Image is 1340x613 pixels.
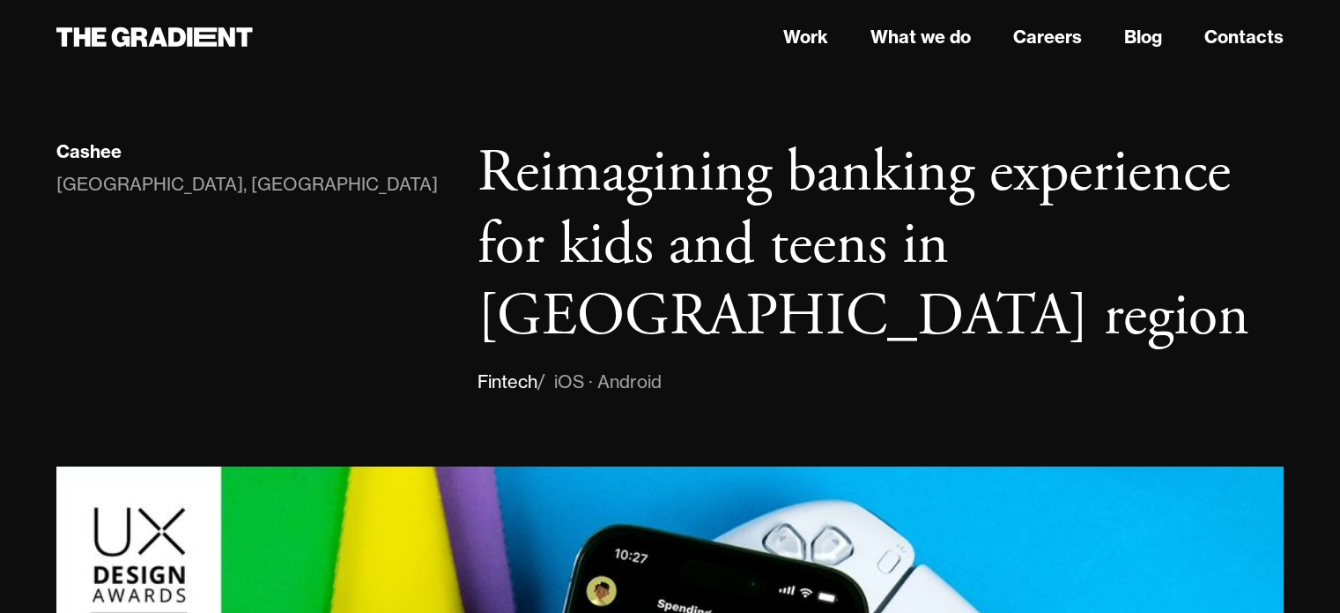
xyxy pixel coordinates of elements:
[783,24,828,50] a: Work
[56,140,122,163] div: Cashee
[870,24,971,50] a: What we do
[1204,24,1284,50] a: Contacts
[1013,24,1082,50] a: Careers
[56,170,438,198] div: [GEOGRAPHIC_DATA], [GEOGRAPHIC_DATA]
[1124,24,1162,50] a: Blog
[537,368,662,396] div: / iOS · Android
[478,138,1284,354] h1: Reimagining banking experience for kids and teens in [GEOGRAPHIC_DATA] region
[478,368,537,396] div: Fintech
